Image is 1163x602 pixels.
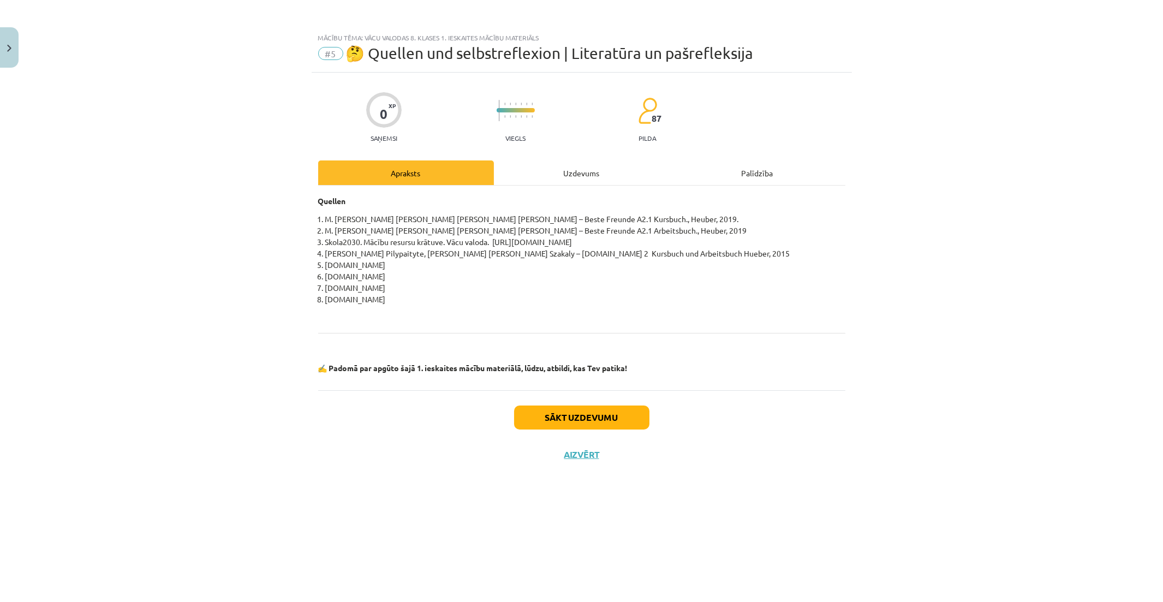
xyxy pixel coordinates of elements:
[515,103,516,105] img: icon-short-line-57e1e144782c952c97e751825c79c345078a6d821885a25fce030b3d8c18986b.svg
[325,236,845,248] li: Skola2030. Mācību resursu krātuve. Vācu valoda. [URL][DOMAIN_NAME]
[494,160,670,185] div: Uzdevums
[499,100,500,121] img: icon-long-line-d9ea69661e0d244f92f715978eff75569469978d946b2353a9bb055b3ed8787d.svg
[670,160,845,185] div: Palīdzība
[318,160,494,185] div: Apraksts
[325,271,845,282] li: [DOMAIN_NAME]
[526,103,527,105] img: icon-short-line-57e1e144782c952c97e751825c79c345078a6d821885a25fce030b3d8c18986b.svg
[510,103,511,105] img: icon-short-line-57e1e144782c952c97e751825c79c345078a6d821885a25fce030b3d8c18986b.svg
[532,103,533,105] img: icon-short-line-57e1e144782c952c97e751825c79c345078a6d821885a25fce030b3d8c18986b.svg
[510,115,511,118] img: icon-short-line-57e1e144782c952c97e751825c79c345078a6d821885a25fce030b3d8c18986b.svg
[325,213,845,225] li: M. [PERSON_NAME] [PERSON_NAME] [PERSON_NAME] [PERSON_NAME] – Beste Freunde A2.1 Kursbuch., Heuber...
[532,115,533,118] img: icon-short-line-57e1e144782c952c97e751825c79c345078a6d821885a25fce030b3d8c18986b.svg
[521,115,522,118] img: icon-short-line-57e1e144782c952c97e751825c79c345078a6d821885a25fce030b3d8c18986b.svg
[346,44,754,62] span: 🤔 Quellen und selbstreflexion | Literatūra un pašrefleksija
[366,134,402,142] p: Saņemsi
[505,134,526,142] p: Viegls
[325,282,845,294] li: [DOMAIN_NAME]
[318,363,628,373] strong: ✍️ Padomā par apgūto šajā 1. ieskaites mācību materiālā, lūdzu, atbildi, kas Tev patika!
[325,225,845,236] li: M. [PERSON_NAME] [PERSON_NAME] [PERSON_NAME] [PERSON_NAME] – Beste Freunde A2.1 Arbeitsbuch., Heu...
[389,103,396,109] span: XP
[325,294,845,305] li: [DOMAIN_NAME]
[7,45,11,52] img: icon-close-lesson-0947bae3869378f0d4975bcd49f059093ad1ed9edebbc8119c70593378902aed.svg
[526,115,527,118] img: icon-short-line-57e1e144782c952c97e751825c79c345078a6d821885a25fce030b3d8c18986b.svg
[561,449,603,460] button: Aizvērt
[504,103,505,105] img: icon-short-line-57e1e144782c952c97e751825c79c345078a6d821885a25fce030b3d8c18986b.svg
[639,134,656,142] p: pilda
[318,47,343,60] span: #5
[504,115,505,118] img: icon-short-line-57e1e144782c952c97e751825c79c345078a6d821885a25fce030b3d8c18986b.svg
[325,259,845,271] li: [DOMAIN_NAME]
[318,196,346,206] strong: Quellen
[325,248,845,259] li: [PERSON_NAME] Pilypaityte, [PERSON_NAME] [PERSON_NAME] Szakaly – [DOMAIN_NAME] 2 Kursbuch und Arb...
[318,34,845,41] div: Mācību tēma: Vācu valodas 8. klases 1. ieskaites mācību materiāls
[652,114,661,123] span: 87
[638,97,657,124] img: students-c634bb4e5e11cddfef0936a35e636f08e4e9abd3cc4e673bd6f9a4125e45ecb1.svg
[514,406,649,430] button: Sākt uzdevumu
[521,103,522,105] img: icon-short-line-57e1e144782c952c97e751825c79c345078a6d821885a25fce030b3d8c18986b.svg
[515,115,516,118] img: icon-short-line-57e1e144782c952c97e751825c79c345078a6d821885a25fce030b3d8c18986b.svg
[380,106,387,122] div: 0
